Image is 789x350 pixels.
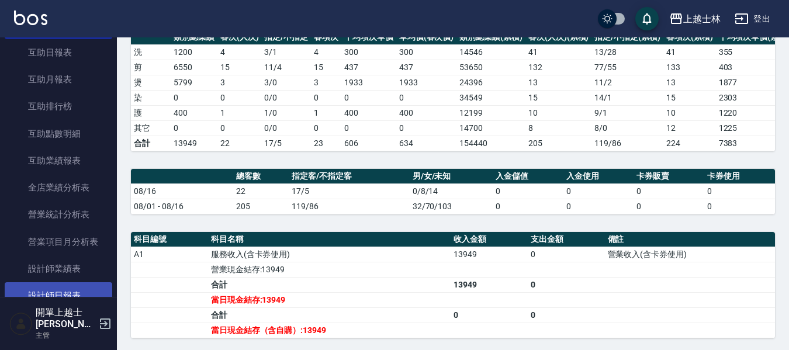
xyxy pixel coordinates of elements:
[591,90,663,105] td: 14 / 1
[396,105,457,120] td: 400
[233,183,289,199] td: 22
[208,262,451,277] td: 營業現金結存:13949
[5,66,112,93] a: 互助月報表
[456,44,525,60] td: 14546
[217,136,262,151] td: 22
[131,75,171,90] td: 燙
[131,120,171,136] td: 其它
[217,44,262,60] td: 4
[5,228,112,255] a: 營業項目月分析表
[311,136,341,151] td: 23
[525,136,592,151] td: 205
[451,247,528,262] td: 13949
[525,75,592,90] td: 13
[261,75,311,90] td: 3 / 0
[289,183,410,199] td: 17/5
[663,44,716,60] td: 41
[131,232,775,338] table: a dense table
[5,120,112,147] a: 互助點數明細
[261,60,311,75] td: 11 / 4
[5,255,112,282] a: 設計師業績表
[663,120,716,136] td: 12
[217,90,262,105] td: 0
[5,282,112,309] a: 設計師日報表
[5,39,112,66] a: 互助日報表
[171,44,217,60] td: 1200
[171,120,217,136] td: 0
[730,8,775,30] button: 登出
[396,60,457,75] td: 437
[563,183,634,199] td: 0
[591,105,663,120] td: 9 / 1
[634,199,704,214] td: 0
[525,90,592,105] td: 15
[704,183,775,199] td: 0
[396,44,457,60] td: 300
[289,169,410,184] th: 指定客/不指定客
[451,277,528,292] td: 13949
[663,75,716,90] td: 13
[131,247,208,262] td: A1
[456,90,525,105] td: 34549
[208,323,451,338] td: 當日現金結存（含自購）:13949
[171,75,217,90] td: 5799
[634,183,704,199] td: 0
[261,120,311,136] td: 0 / 0
[525,60,592,75] td: 132
[456,105,525,120] td: 12199
[261,136,311,151] td: 17/5
[311,105,341,120] td: 1
[131,169,775,214] table: a dense table
[208,247,451,262] td: 服務收入(含卡券使用)
[341,44,396,60] td: 300
[261,90,311,105] td: 0 / 0
[311,120,341,136] td: 0
[493,169,563,184] th: 入金儲值
[208,292,451,307] td: 當日現金結存:13949
[704,199,775,214] td: 0
[663,90,716,105] td: 15
[525,105,592,120] td: 10
[5,174,112,201] a: 全店業績分析表
[171,105,217,120] td: 400
[456,120,525,136] td: 14700
[14,11,47,25] img: Logo
[131,199,233,214] td: 08/01 - 08/16
[605,247,775,262] td: 營業收入(含卡券使用)
[396,75,457,90] td: 1933
[663,136,716,151] td: 224
[217,60,262,75] td: 15
[456,60,525,75] td: 53650
[528,247,605,262] td: 0
[5,201,112,228] a: 營業統計分析表
[665,7,725,31] button: 上越士林
[131,232,208,247] th: 科目編號
[131,44,171,60] td: 洗
[396,120,457,136] td: 0
[634,169,704,184] th: 卡券販賣
[591,75,663,90] td: 11 / 2
[208,232,451,247] th: 科目名稱
[131,90,171,105] td: 染
[410,169,493,184] th: 男/女/未知
[311,60,341,75] td: 15
[341,136,396,151] td: 606
[5,93,112,120] a: 互助排行榜
[217,120,262,136] td: 0
[341,105,396,120] td: 400
[683,12,721,26] div: 上越士林
[311,75,341,90] td: 3
[528,307,605,323] td: 0
[341,120,396,136] td: 0
[9,312,33,335] img: Person
[591,120,663,136] td: 8 / 0
[217,105,262,120] td: 1
[341,75,396,90] td: 1933
[456,75,525,90] td: 24396
[311,90,341,105] td: 0
[605,232,775,247] th: 備註
[528,232,605,247] th: 支出金額
[396,136,457,151] td: 634
[525,120,592,136] td: 8
[663,60,716,75] td: 133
